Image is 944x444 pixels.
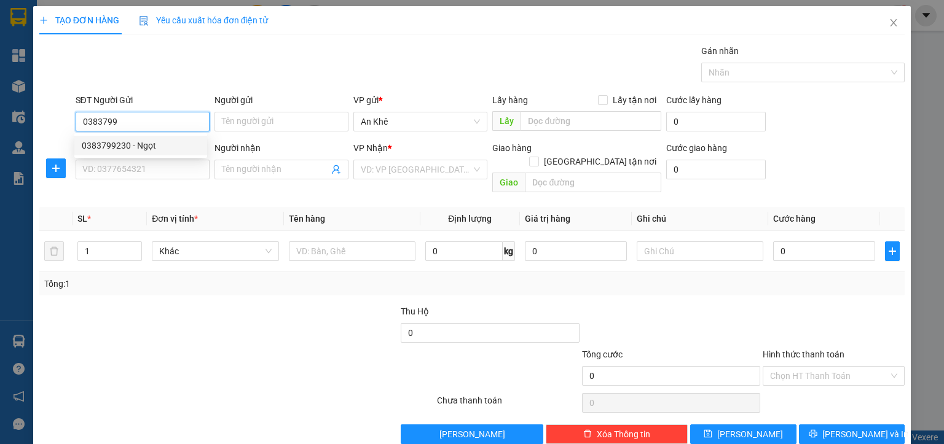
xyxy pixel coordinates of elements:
[289,214,325,224] span: Tên hàng
[876,6,911,41] button: Close
[597,427,650,441] span: Xóa Thông tin
[152,214,198,224] span: Đơn vị tính
[632,207,768,231] th: Ghi chú
[546,424,688,444] button: deleteXóa Thông tin
[331,165,341,174] span: user-add
[214,93,348,107] div: Người gửi
[886,246,899,256] span: plus
[521,111,661,131] input: Dọc đường
[159,242,271,260] span: Khác
[666,160,766,179] input: Cước giao hàng
[666,143,727,153] label: Cước giao hàng
[448,214,492,224] span: Định lượng
[39,15,119,25] span: TẠO ĐƠN HÀNG
[822,427,908,441] span: [PERSON_NAME] và In
[690,424,796,444] button: save[PERSON_NAME]
[701,46,739,56] label: Gán nhãn
[492,95,528,105] span: Lấy hàng
[492,143,532,153] span: Giao hàng
[809,429,817,439] span: printer
[353,93,487,107] div: VP gửi
[47,163,65,173] span: plus
[74,136,207,155] div: 0383799230 - Ngọt
[46,158,66,178] button: plus
[44,241,64,261] button: delete
[799,424,905,444] button: printer[PERSON_NAME] và In
[503,241,515,261] span: kg
[704,429,712,439] span: save
[666,95,722,105] label: Cước lấy hàng
[637,241,763,261] input: Ghi Chú
[139,16,149,26] img: icon
[717,427,783,441] span: [PERSON_NAME]
[583,429,592,439] span: delete
[885,241,900,261] button: plus
[773,214,816,224] span: Cước hàng
[525,173,661,192] input: Dọc đường
[492,111,521,131] span: Lấy
[76,93,210,107] div: SĐT Người Gửi
[214,141,348,155] div: Người nhận
[439,427,505,441] span: [PERSON_NAME]
[539,155,661,168] span: [GEOGRAPHIC_DATA] tận nơi
[666,112,766,131] input: Cước lấy hàng
[82,139,200,152] div: 0383799230 - Ngọt
[582,349,623,359] span: Tổng cước
[401,424,543,444] button: [PERSON_NAME]
[492,173,525,192] span: Giao
[525,214,570,224] span: Giá trị hàng
[889,18,899,28] span: close
[361,112,480,131] span: An Khê
[525,241,627,261] input: 0
[39,16,48,25] span: plus
[608,93,661,107] span: Lấy tận nơi
[763,349,844,359] label: Hình thức thanh toán
[139,15,269,25] span: Yêu cầu xuất hóa đơn điện tử
[44,277,365,290] div: Tổng: 1
[353,143,388,153] span: VP Nhận
[401,306,429,316] span: Thu Hộ
[289,241,415,261] input: VD: Bàn, Ghế
[436,394,580,415] div: Chưa thanh toán
[77,214,87,224] span: SL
